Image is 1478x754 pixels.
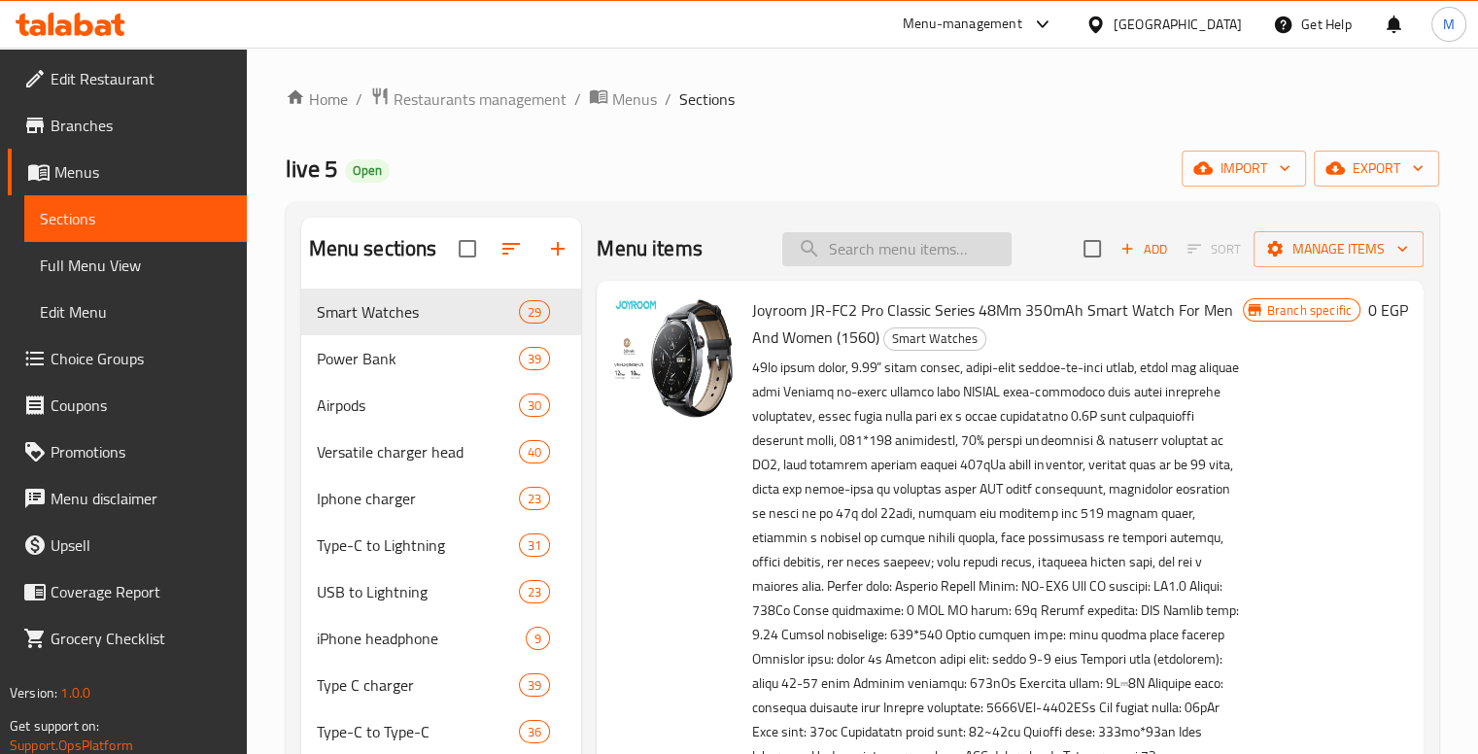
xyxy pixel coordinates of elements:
span: Add [1117,238,1170,260]
span: 40 [520,443,549,462]
span: 29 [520,303,549,322]
span: Open [345,162,390,179]
span: USB to Lightning [317,580,520,603]
span: Select section first [1175,234,1254,264]
span: Type-C to Type-C [317,720,520,743]
div: Type-C to Lightning31 [301,522,582,568]
div: items [519,673,550,697]
span: 31 [520,536,549,555]
h2: Menu sections [309,234,437,263]
span: 23 [520,583,549,601]
span: Coverage Report [51,580,231,603]
span: Type-C to Lightning [317,533,520,557]
span: Menu disclaimer [51,487,231,510]
span: Type C charger [317,673,520,697]
div: Smart Watches29 [301,289,582,335]
span: iPhone headphone [317,627,527,650]
div: items [526,627,550,650]
h6: 0 EGP [1368,296,1408,324]
span: Smart Watches [317,300,520,324]
div: items [519,580,550,603]
span: Airpods [317,394,520,417]
a: Branches [8,102,247,149]
li: / [574,87,581,111]
span: Branch specific [1259,301,1359,320]
span: Menus [54,160,231,184]
span: Power Bank [317,347,520,370]
a: Edit Menu [24,289,247,335]
div: Airpods30 [301,382,582,428]
span: Promotions [51,440,231,463]
span: Upsell [51,533,231,557]
span: 1.0.0 [60,680,90,705]
span: Coupons [51,394,231,417]
span: live 5 [286,147,337,190]
a: Menus [589,86,657,112]
span: Versatile charger head [317,440,520,463]
span: Grocery Checklist [51,627,231,650]
span: Sort sections [488,225,534,272]
div: items [519,394,550,417]
img: Joyroom JR-FC2 Pro Classic Series 48Mm 350mAh Smart Watch For Men And Women (1560) [612,296,737,421]
span: Edit Restaurant [51,67,231,90]
a: Coupons [8,382,247,428]
span: Sections [679,87,735,111]
h2: Menu items [597,234,703,263]
div: Open [345,159,390,183]
div: Iphone charger23 [301,475,582,522]
span: export [1329,156,1424,181]
div: USB to Lightning23 [301,568,582,615]
span: Full Menu View [40,254,231,277]
input: search [782,232,1012,266]
span: 23 [520,490,549,508]
a: Choice Groups [8,335,247,382]
div: Type C charger39 [301,662,582,708]
span: Manage items [1269,237,1408,261]
span: Iphone charger [317,487,520,510]
a: Sections [24,195,247,242]
span: Choice Groups [51,347,231,370]
span: Restaurants management [394,87,567,111]
a: Menus [8,149,247,195]
span: 36 [520,723,549,741]
a: Coverage Report [8,568,247,615]
button: Add section [534,225,581,272]
span: Menus [612,87,657,111]
button: Add [1113,234,1175,264]
span: 30 [520,396,549,415]
span: Joyroom JR-FC2 Pro Classic Series 48Mm 350mAh Smart Watch For Men And Women (1560) [752,295,1232,352]
a: Grocery Checklist [8,615,247,662]
li: / [665,87,671,111]
button: Manage items [1254,231,1424,267]
span: Version: [10,680,57,705]
span: Get support on: [10,713,99,738]
a: Promotions [8,428,247,475]
span: Select section [1072,228,1113,269]
div: items [519,487,550,510]
a: Home [286,87,348,111]
span: Branches [51,114,231,137]
div: Versatile charger head40 [301,428,582,475]
button: import [1182,151,1306,187]
div: Menu-management [903,13,1022,36]
a: Menu disclaimer [8,475,247,522]
span: Select all sections [447,228,488,269]
a: Full Menu View [24,242,247,289]
div: Smart Watches [883,327,986,351]
div: items [519,440,550,463]
span: 39 [520,676,549,695]
span: import [1197,156,1290,181]
div: iPhone headphone9 [301,615,582,662]
button: export [1314,151,1439,187]
div: items [519,720,550,743]
a: Upsell [8,522,247,568]
span: 9 [527,630,549,648]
